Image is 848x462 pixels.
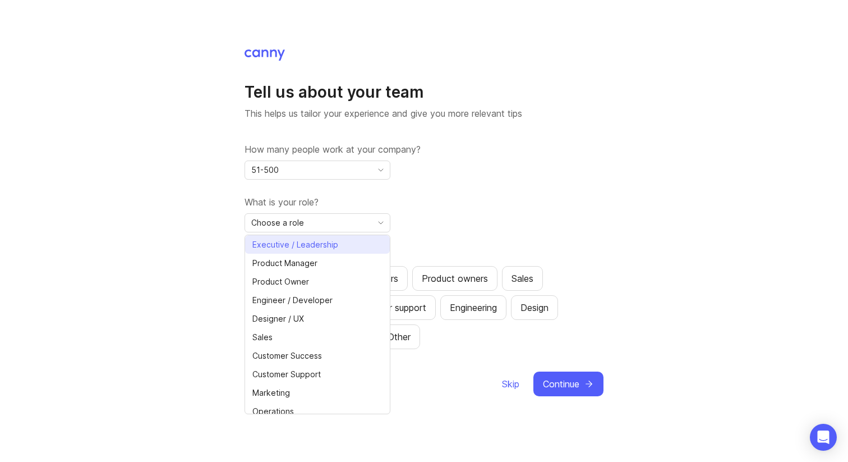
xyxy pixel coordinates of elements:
p: This helps us tailor your experience and give you more relevant tips [245,107,603,120]
h1: Tell us about your team [245,82,603,102]
span: Choose a role [251,217,304,229]
span: Marketing [252,387,290,399]
button: Engineering [440,295,506,320]
svg: toggle icon [372,166,390,175]
svg: toggle icon [372,218,390,227]
span: 51-500 [251,164,279,176]
div: Open Intercom Messenger [810,424,837,451]
button: Product owners [412,266,497,291]
button: Sales [502,266,543,291]
span: Continue [543,377,579,391]
span: Skip [502,377,519,391]
button: Other [378,324,420,349]
div: Engineering [450,301,497,314]
label: Which teams will be using Canny? [245,248,603,262]
span: Sales [252,331,273,344]
div: Design [520,301,549,314]
span: Designer / UX [252,313,304,325]
button: Continue [533,372,603,396]
div: Sales [511,272,533,285]
div: Other [388,330,411,344]
button: Design [511,295,558,320]
img: Canny Home [245,49,285,61]
span: Operations [252,405,294,418]
label: How many people work at your company? [245,143,603,156]
span: Product Manager [252,257,317,269]
span: Executive / Leadership [252,239,338,251]
button: Skip [501,372,520,396]
label: What is your role? [245,195,603,209]
span: Customer Support [252,368,321,381]
span: Product Owner [252,276,309,288]
div: toggle menu [245,213,390,232]
span: Engineer / Developer [252,294,333,307]
span: Customer Success [252,350,322,362]
div: toggle menu [245,161,390,180]
div: Product owners [422,272,488,285]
